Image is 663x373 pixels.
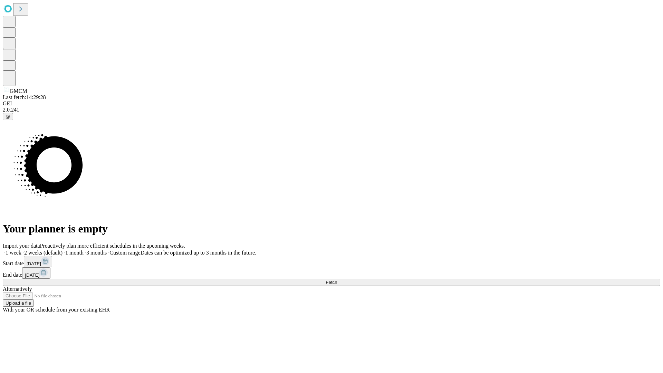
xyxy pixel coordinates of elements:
[3,307,110,313] span: With your OR schedule from your existing EHR
[3,113,13,120] button: @
[24,256,52,267] button: [DATE]
[3,107,660,113] div: 2.0.241
[326,280,337,285] span: Fetch
[3,222,660,235] h1: Your planner is empty
[3,279,660,286] button: Fetch
[6,114,10,119] span: @
[25,272,39,278] span: [DATE]
[40,243,185,249] span: Proactively plan more efficient schedules in the upcoming weeks.
[109,250,140,256] span: Custom range
[3,299,34,307] button: Upload a file
[22,267,50,279] button: [DATE]
[3,267,660,279] div: End date
[3,243,40,249] span: Import your data
[86,250,107,256] span: 3 months
[24,250,63,256] span: 2 weeks (default)
[3,101,660,107] div: GEI
[3,256,660,267] div: Start date
[3,286,32,292] span: Alternatively
[141,250,256,256] span: Dates can be optimized up to 3 months in the future.
[10,88,27,94] span: GMCM
[27,261,41,266] span: [DATE]
[6,250,21,256] span: 1 week
[3,94,46,100] span: Last fetch: 14:29:28
[65,250,84,256] span: 1 month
